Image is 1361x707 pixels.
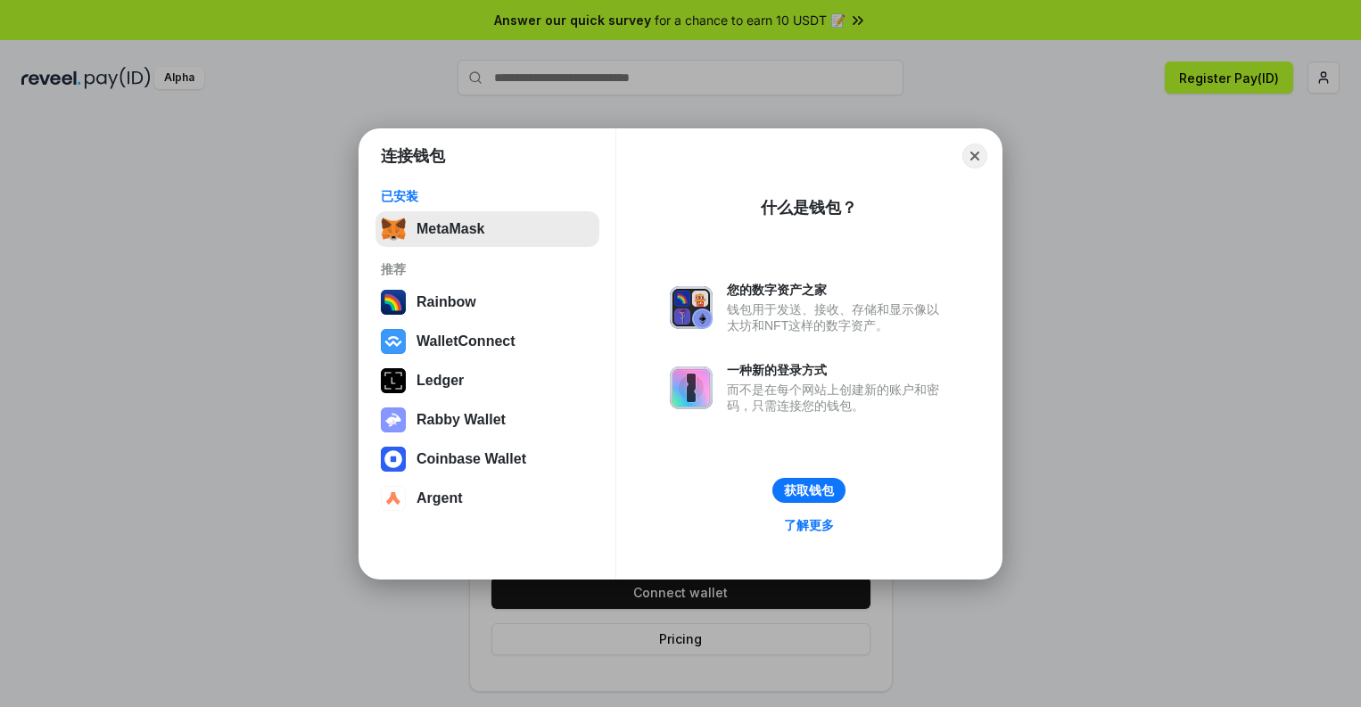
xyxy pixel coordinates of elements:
img: svg+xml,%3Csvg%20width%3D%22120%22%20height%3D%22120%22%20viewBox%3D%220%200%20120%20120%22%20fil... [381,290,406,315]
div: 而不是在每个网站上创建新的账户和密码，只需连接您的钱包。 [727,382,948,414]
div: Coinbase Wallet [417,451,526,467]
div: 您的数字资产之家 [727,282,948,298]
img: svg+xml,%3Csvg%20width%3D%2228%22%20height%3D%2228%22%20viewBox%3D%220%200%2028%2028%22%20fill%3D... [381,329,406,354]
a: 了解更多 [773,514,845,537]
button: Coinbase Wallet [375,441,599,477]
img: svg+xml,%3Csvg%20xmlns%3D%22http%3A%2F%2Fwww.w3.org%2F2000%2Fsvg%22%20width%3D%2228%22%20height%3... [381,368,406,393]
div: Rabby Wallet [417,412,506,428]
img: svg+xml,%3Csvg%20xmlns%3D%22http%3A%2F%2Fwww.w3.org%2F2000%2Fsvg%22%20fill%3D%22none%22%20viewBox... [381,407,406,432]
div: WalletConnect [417,333,516,349]
div: 推荐 [381,261,594,277]
button: Close [962,144,987,169]
button: Rabby Wallet [375,402,599,438]
img: svg+xml,%3Csvg%20xmlns%3D%22http%3A%2F%2Fwww.w3.org%2F2000%2Fsvg%22%20fill%3D%22none%22%20viewBox... [670,366,713,409]
div: MetaMask [417,221,484,237]
div: 什么是钱包？ [761,197,857,218]
div: Rainbow [417,294,476,310]
div: 钱包用于发送、接收、存储和显示像以太坊和NFT这样的数字资产。 [727,301,948,333]
div: 一种新的登录方式 [727,362,948,378]
div: Ledger [417,373,464,389]
img: svg+xml,%3Csvg%20width%3D%2228%22%20height%3D%2228%22%20viewBox%3D%220%200%2028%2028%22%20fill%3D... [381,447,406,472]
button: MetaMask [375,211,599,247]
div: 了解更多 [784,517,834,533]
div: 已安装 [381,188,594,204]
button: 获取钱包 [772,478,845,503]
div: 获取钱包 [784,482,834,498]
button: WalletConnect [375,324,599,359]
button: Ledger [375,363,599,399]
button: Rainbow [375,284,599,320]
h1: 连接钱包 [381,145,445,167]
button: Argent [375,481,599,516]
img: svg+xml,%3Csvg%20xmlns%3D%22http%3A%2F%2Fwww.w3.org%2F2000%2Fsvg%22%20fill%3D%22none%22%20viewBox... [670,286,713,329]
div: Argent [417,490,463,506]
img: svg+xml,%3Csvg%20width%3D%2228%22%20height%3D%2228%22%20viewBox%3D%220%200%2028%2028%22%20fill%3D... [381,486,406,511]
img: svg+xml,%3Csvg%20fill%3D%22none%22%20height%3D%2233%22%20viewBox%3D%220%200%2035%2033%22%20width%... [381,217,406,242]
